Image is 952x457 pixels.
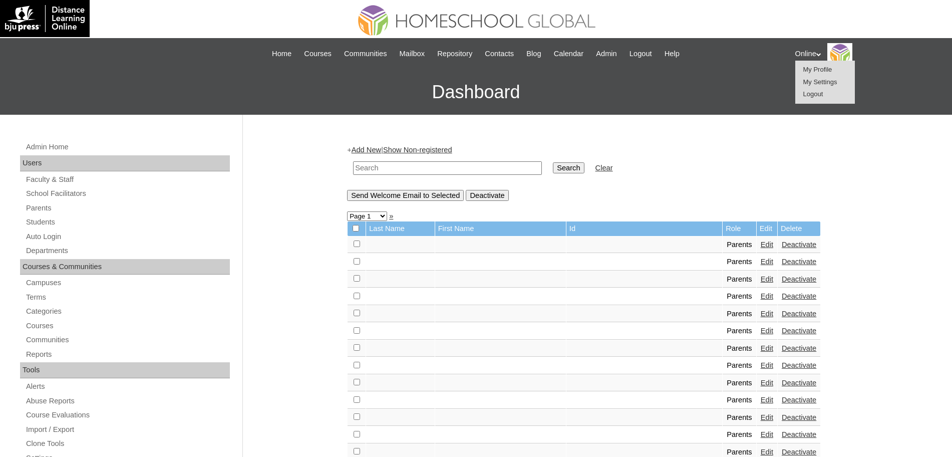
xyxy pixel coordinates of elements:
[554,48,583,60] span: Calendar
[596,48,617,60] span: Admin
[782,327,816,335] a: Deactivate
[25,173,230,186] a: Faculty & Staff
[591,48,622,60] a: Admin
[761,310,773,318] a: Edit
[723,306,756,323] td: Parents
[347,145,843,200] div: + |
[25,334,230,346] a: Communities
[339,48,392,60] a: Communities
[25,437,230,450] a: Clone Tools
[25,348,230,361] a: Reports
[761,344,773,352] a: Edit
[803,90,823,98] a: Logout
[20,259,230,275] div: Courses & Communities
[353,161,542,175] input: Search
[549,48,588,60] a: Calendar
[723,340,756,357] td: Parents
[25,216,230,228] a: Students
[761,241,773,249] a: Edit
[25,380,230,393] a: Alerts
[20,362,230,378] div: Tools
[761,292,773,300] a: Edit
[782,430,816,438] a: Deactivate
[782,258,816,266] a: Deactivate
[485,48,514,60] span: Contacts
[723,357,756,374] td: Parents
[778,221,820,236] td: Delete
[595,164,613,172] a: Clear
[521,48,546,60] a: Blog
[723,237,756,254] td: Parents
[5,70,947,115] h3: Dashboard
[782,448,816,456] a: Deactivate
[25,305,230,318] a: Categories
[25,277,230,289] a: Campuses
[795,43,942,66] div: Online
[665,48,680,60] span: Help
[782,379,816,387] a: Deactivate
[25,202,230,214] a: Parents
[352,146,381,154] a: Add New
[723,254,756,271] td: Parents
[761,258,773,266] a: Edit
[5,5,85,32] img: logo-white.png
[25,320,230,332] a: Courses
[400,48,425,60] span: Mailbox
[25,409,230,421] a: Course Evaluations
[25,291,230,304] a: Terms
[267,48,296,60] a: Home
[466,190,508,201] input: Deactivate
[389,212,393,220] a: »
[782,275,816,283] a: Deactivate
[526,48,541,60] span: Blog
[629,48,652,60] span: Logout
[344,48,387,60] span: Communities
[782,310,816,318] a: Deactivate
[803,66,832,73] a: My Profile
[761,275,773,283] a: Edit
[383,146,452,154] a: Show Non-registered
[723,409,756,426] td: Parents
[723,323,756,340] td: Parents
[761,396,773,404] a: Edit
[782,361,816,369] a: Deactivate
[25,423,230,436] a: Import / Export
[272,48,291,60] span: Home
[782,344,816,352] a: Deactivate
[553,162,584,173] input: Search
[723,426,756,443] td: Parents
[757,221,777,236] td: Edit
[437,48,472,60] span: Repository
[723,271,756,288] td: Parents
[624,48,657,60] a: Logout
[723,288,756,305] td: Parents
[25,395,230,407] a: Abuse Reports
[480,48,519,60] a: Contacts
[723,375,756,392] td: Parents
[761,327,773,335] a: Edit
[566,221,722,236] td: Id
[25,231,230,243] a: Auto Login
[25,141,230,153] a: Admin Home
[395,48,430,60] a: Mailbox
[25,187,230,200] a: School Facilitators
[435,221,566,236] td: First Name
[803,78,837,86] a: My Settings
[366,221,435,236] td: Last Name
[761,361,773,369] a: Edit
[782,292,816,300] a: Deactivate
[723,221,756,236] td: Role
[299,48,337,60] a: Courses
[827,43,852,66] img: Online Academy
[761,413,773,421] a: Edit
[782,241,816,249] a: Deactivate
[347,190,464,201] input: Send Welcome Email to Selected
[723,392,756,409] td: Parents
[761,379,773,387] a: Edit
[20,155,230,171] div: Users
[660,48,685,60] a: Help
[25,245,230,257] a: Departments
